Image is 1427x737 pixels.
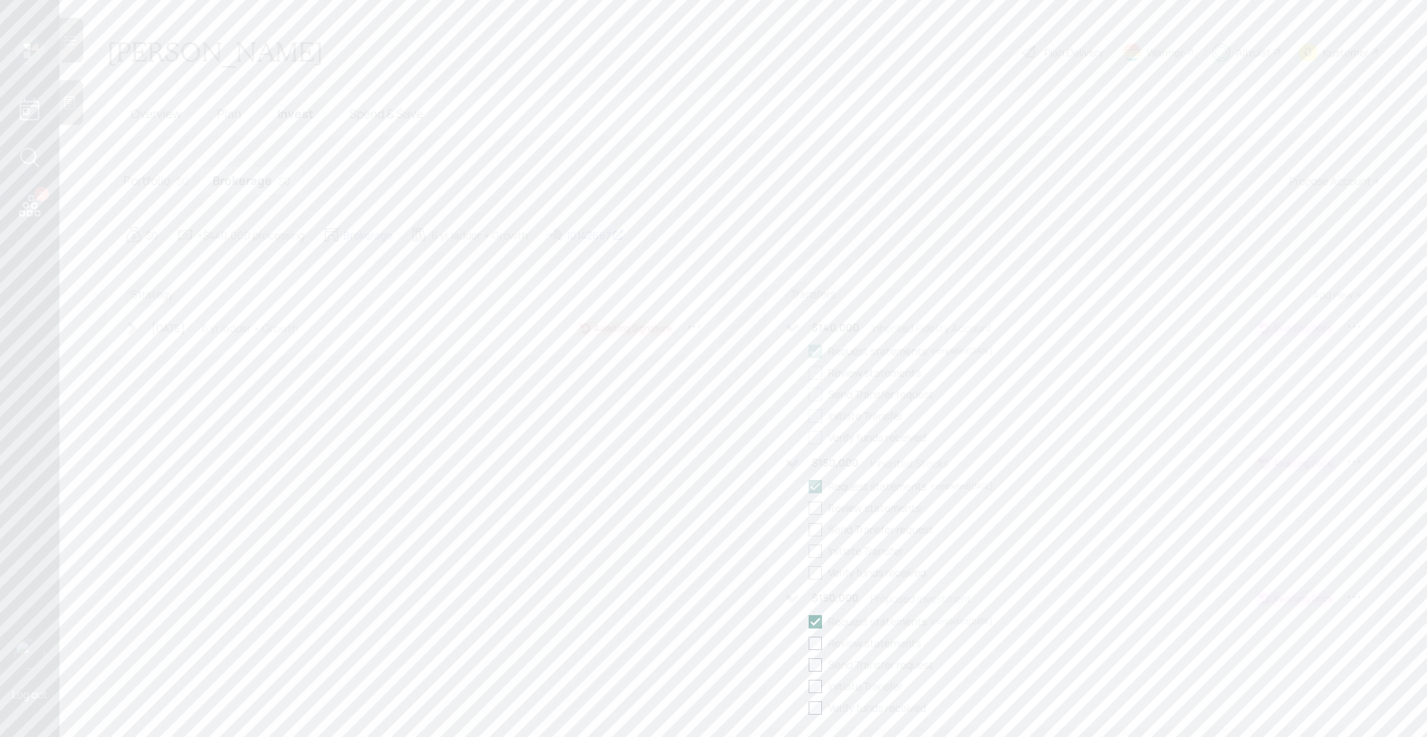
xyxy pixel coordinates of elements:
div: Send Transfer request [828,386,933,402]
div: Propose Account + [1290,173,1379,189]
div: Awaiting Docs [1273,457,1332,470]
div: Awaiting Docs [1273,592,1332,605]
h6: Transfers [785,282,841,307]
h5: Portfolio [123,174,170,188]
div: Proposed Investment [870,591,971,606]
div: completed [DATE] [931,616,992,627]
h6: $140,000 [812,322,859,334]
div: $0 [176,173,189,189]
div: +$440,000 processing [197,227,305,243]
div: Altruist [1236,45,1271,60]
span: Plan [217,105,242,122]
div: [DATE] [152,320,185,336]
h6: $150,000 [812,592,858,605]
div: 10142667 [566,227,624,243]
div: Request statements [828,478,927,494]
h6: $150,000 [812,457,858,470]
div: 2 [34,186,49,201]
span: Spend & Save [349,105,423,122]
span: Invest [277,105,314,122]
h5: Brokerage [213,174,272,188]
h6: Strategy [125,282,179,307]
div: Send Transfer request [828,522,933,537]
div: Warmer [1147,45,1184,60]
div: completed [DATE] [931,481,992,492]
div: Review statements [828,635,921,651]
div: Review statements [828,500,921,516]
div: $0 [278,173,291,189]
div: Kustomer [1323,45,1369,60]
div: Plan Delivery [1044,45,1104,60]
div: Brokerage [343,227,392,243]
div: Initiate Transfer [828,408,903,423]
div: Awaiting Signature [594,322,672,335]
div: Request statements [828,614,927,629]
div: 6 yr ladder • Growth [201,320,298,336]
div: Send Transfer request [828,657,933,672]
div: Request statements [828,343,927,359]
div: Add new + [1313,288,1362,302]
div: Log out [12,687,48,701]
div: Initiate Transfer [828,543,903,559]
div: 6 yr ladder • Growth [431,227,528,243]
div: Awaiting Docs [1273,322,1332,335]
div: Inherited Fidelity Account [871,320,992,336]
span: Overview [131,105,181,122]
div: Verify funds received [828,429,926,445]
div: Inherited Stocks [870,455,948,471]
h1: [PERSON_NAME] [107,36,323,68]
div: Verify funds received [828,700,926,715]
div: $0 [146,227,158,243]
div: completed [DATE] [931,345,992,357]
img: michael-russo-headshot.png [15,640,45,669]
div: Review statements [828,365,921,380]
div: Initiate Transfer [828,678,903,694]
div: Verify funds received [828,565,926,580]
